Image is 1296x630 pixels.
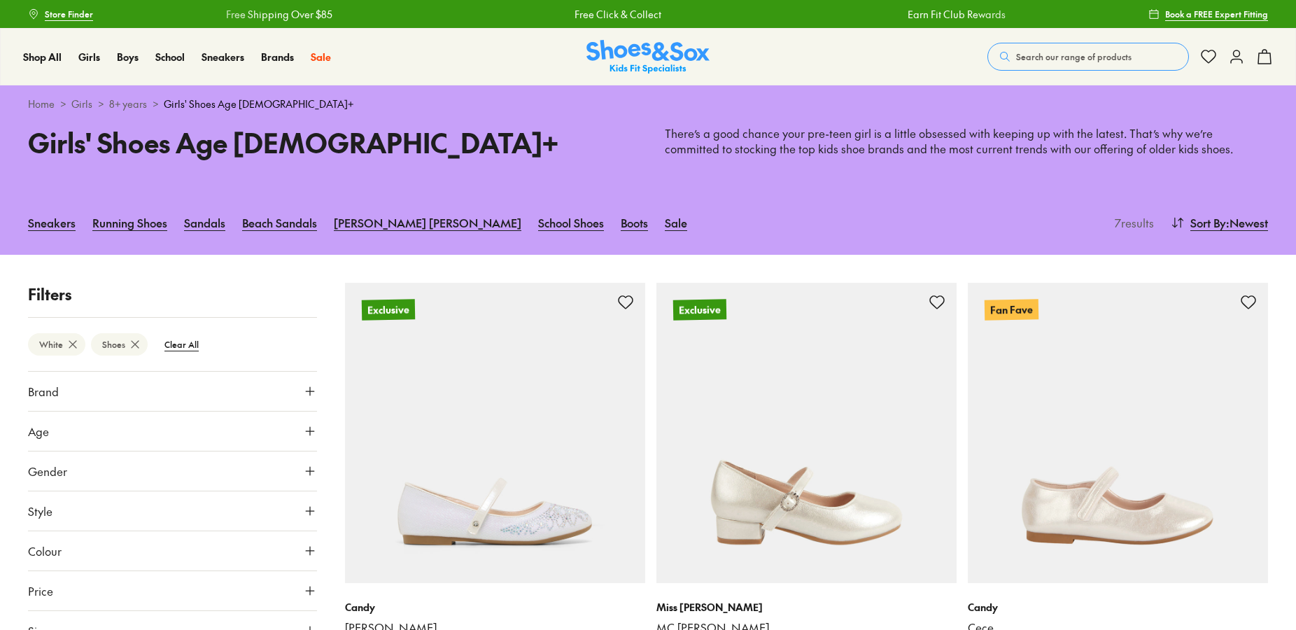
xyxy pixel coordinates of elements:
[28,542,62,559] span: Colour
[28,582,53,599] span: Price
[987,43,1189,71] button: Search our range of products
[621,207,648,238] a: Boots
[334,207,521,238] a: [PERSON_NAME] [PERSON_NAME]
[665,126,1268,157] p: There’s a good chance your pre-teen girl is a little obsessed with keeping up with the latest. Th...
[28,207,76,238] a: Sneakers
[345,283,645,583] a: Exclusive
[28,122,631,162] h1: Girls' Shoes Age [DEMOGRAPHIC_DATA]+
[71,97,92,111] a: Girls
[665,207,687,238] a: Sale
[538,207,604,238] a: School Shoes
[1148,1,1268,27] a: Book a FREE Expert Fitting
[985,299,1038,320] p: Fan Fave
[28,503,52,519] span: Style
[223,7,330,22] a: Free Shipping Over $85
[1226,214,1268,231] span: : Newest
[202,50,244,64] a: Sneakers
[28,423,49,440] span: Age
[28,571,317,610] button: Price
[572,7,658,22] a: Free Click & Collect
[45,8,93,20] span: Store Finder
[28,97,55,111] a: Home
[362,299,415,320] p: Exclusive
[242,207,317,238] a: Beach Sandals
[153,332,210,357] btn: Clear All
[117,50,139,64] a: Boys
[28,491,317,531] button: Style
[1109,214,1154,231] p: 7 results
[28,463,67,479] span: Gender
[656,600,957,615] p: Miss [PERSON_NAME]
[28,97,1268,111] div: > > >
[28,412,317,451] button: Age
[28,333,85,356] btn: White
[28,531,317,570] button: Colour
[345,600,645,615] p: Candy
[28,1,93,27] a: Store Finder
[184,207,225,238] a: Sandals
[261,50,294,64] a: Brands
[28,372,317,411] button: Brand
[164,97,353,111] span: Girls' Shoes Age [DEMOGRAPHIC_DATA]+
[968,283,1268,583] a: Fan Fave
[92,207,167,238] a: Running Shoes
[1171,207,1268,238] button: Sort By:Newest
[905,7,1003,22] a: Earn Fit Club Rewards
[23,50,62,64] a: Shop All
[968,600,1268,615] p: Candy
[78,50,100,64] a: Girls
[311,50,331,64] a: Sale
[673,299,726,320] p: Exclusive
[1190,214,1226,231] span: Sort By
[28,451,317,491] button: Gender
[91,333,148,356] btn: Shoes
[1016,50,1132,63] span: Search our range of products
[586,40,710,74] a: Shoes & Sox
[109,97,147,111] a: 8+ years
[28,383,59,400] span: Brand
[656,283,957,583] a: Exclusive
[155,50,185,64] a: School
[586,40,710,74] img: SNS_Logo_Responsive.svg
[1165,8,1268,20] span: Book a FREE Expert Fitting
[28,283,317,306] p: Filters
